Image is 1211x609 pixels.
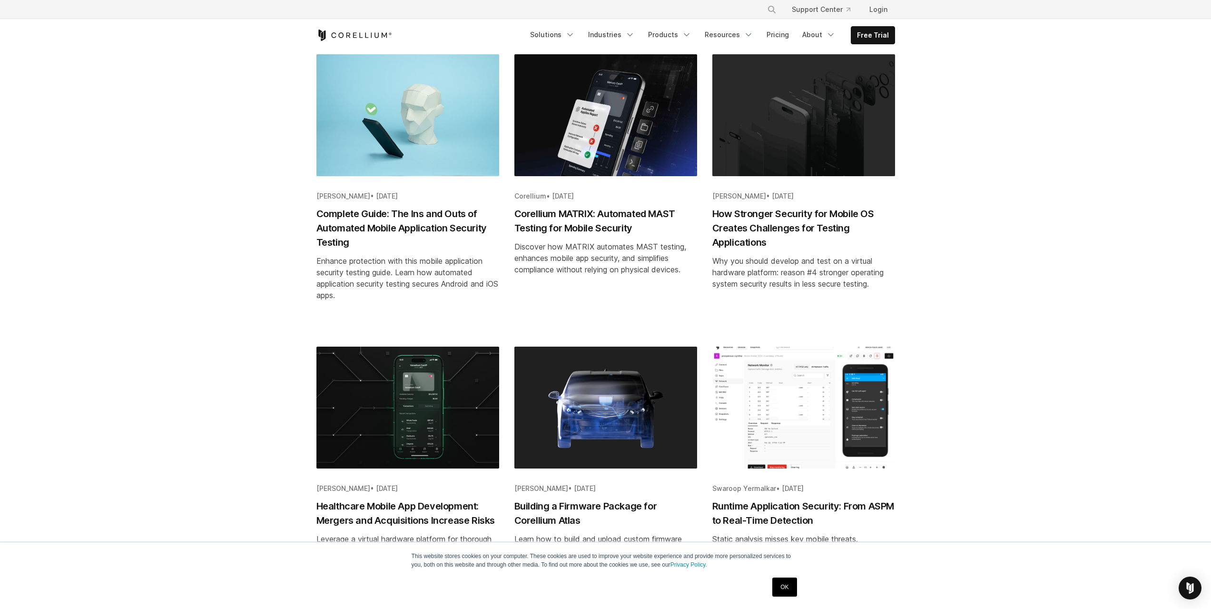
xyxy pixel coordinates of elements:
div: • [316,191,499,201]
img: How Stronger Security for Mobile OS Creates Challenges for Testing Applications [712,54,895,176]
div: • [514,191,697,201]
div: Open Intercom Messenger [1179,577,1201,599]
div: • [316,484,499,493]
p: This website stores cookies on your computer. These cookies are used to improve your website expe... [412,552,800,569]
div: Leverage a virtual hardware platform for thorough mobile app testing for data leakage and exposure [316,533,499,556]
span: [PERSON_NAME] [712,192,766,200]
img: Healthcare Mobile App Development: Mergers and Acquisitions Increase Risks [316,347,499,469]
span: Swaroop Yermalkar [712,484,776,492]
a: Resources [699,26,759,43]
img: Runtime Application Security: From ASPM to Real-Time Detection [712,347,895,469]
div: Enhance protection with this mobile application security testing guide. Learn how automated appli... [316,255,499,301]
a: Blog post summary: Corellium MATRIX: Automated MAST Testing for Mobile Security [514,54,697,331]
a: Login [862,1,895,18]
img: Corellium MATRIX: Automated MAST Testing for Mobile Security [514,54,697,176]
div: • [514,484,697,493]
div: Why you should develop and test on a virtual hardware platform: reason #4 stronger operating syst... [712,255,895,290]
div: Navigation Menu [524,26,895,44]
a: About [797,26,841,43]
img: Building a Firmware Package for Corellium Atlas [514,347,697,469]
a: Blog post summary: How Stronger Security for Mobile OS Creates Challenges for Testing Applications [712,54,895,331]
button: Search [763,1,780,18]
span: [DATE] [376,192,398,200]
h2: Runtime Application Security: From ASPM to Real-Time Detection [712,499,895,528]
span: [DATE] [772,192,794,200]
h2: How Stronger Security for Mobile OS Creates Challenges for Testing Applications [712,207,895,250]
div: Navigation Menu [756,1,895,18]
a: Blog post summary: Complete Guide: The Ins and Outs of Automated Mobile Application Security Testing [316,54,499,331]
div: Static analysis misses key mobile threats. Corellium’s runtime application security catches what ... [712,533,895,568]
a: Support Center [784,1,858,18]
span: [PERSON_NAME] [316,484,370,492]
a: Industries [582,26,640,43]
a: Corellium Home [316,30,392,41]
a: Free Trial [851,27,895,44]
span: [DATE] [376,484,398,492]
h2: Building a Firmware Package for Corellium Atlas [514,499,697,528]
a: Privacy Policy. [670,561,707,568]
a: Solutions [524,26,581,43]
span: [DATE] [574,484,596,492]
a: OK [772,578,797,597]
span: [DATE] [782,484,804,492]
span: Corellium [514,192,546,200]
div: • [712,191,895,201]
span: [PERSON_NAME] [514,484,568,492]
h2: Corellium MATRIX: Automated MAST Testing for Mobile Security [514,207,697,235]
h2: Healthcare Mobile App Development: Mergers and Acquisitions Increase Risks [316,499,499,528]
div: Learn how to build and upload custom firmware packages for a variety of supported devices on the ... [514,533,697,579]
span: [DATE] [552,192,574,200]
h2: Complete Guide: The Ins and Outs of Automated Mobile Application Security Testing [316,207,499,250]
a: Products [642,26,697,43]
a: Pricing [761,26,795,43]
div: Discover how MATRIX automates MAST testing, enhances mobile app security, and simplifies complian... [514,241,697,275]
span: [PERSON_NAME] [316,192,370,200]
img: Complete Guide: The Ins and Outs of Automated Mobile Application Security Testing [316,54,499,176]
div: • [712,484,895,493]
